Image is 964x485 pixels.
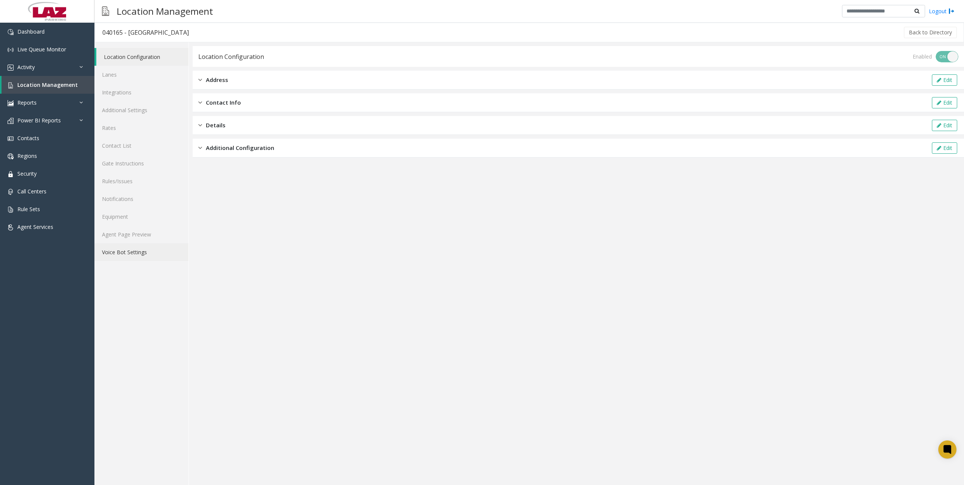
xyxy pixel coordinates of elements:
a: Equipment [94,208,188,226]
img: 'icon' [8,65,14,71]
button: Back to Directory [904,27,957,38]
span: Rule Sets [17,205,40,213]
span: Dashboard [17,28,45,35]
a: Integrations [94,83,188,101]
h3: Location Management [113,2,217,20]
div: Location Configuration [198,52,264,62]
span: Agent Services [17,223,53,230]
img: 'icon' [8,153,14,159]
span: Security [17,170,37,177]
a: Rates [94,119,188,137]
img: 'icon' [8,189,14,195]
img: closed [198,76,202,84]
span: Additional Configuration [206,144,274,152]
img: 'icon' [8,224,14,230]
img: logout [949,7,955,15]
div: 040165 - [GEOGRAPHIC_DATA] [102,28,189,37]
img: 'icon' [8,118,14,124]
img: 'icon' [8,100,14,106]
img: closed [198,98,202,107]
a: Agent Page Preview [94,226,188,243]
span: Contacts [17,134,39,142]
a: Rules/Issues [94,172,188,190]
span: Call Centers [17,188,46,195]
img: 'icon' [8,47,14,53]
a: Location Management [2,76,94,94]
img: closed [198,121,202,130]
span: Reports [17,99,37,106]
a: Additional Settings [94,101,188,119]
span: Location Management [17,81,78,88]
a: Contact List [94,137,188,154]
span: Address [206,76,228,84]
a: Gate Instructions [94,154,188,172]
span: Contact Info [206,98,241,107]
a: Logout [929,7,955,15]
img: 'icon' [8,136,14,142]
a: Voice Bot Settings [94,243,188,261]
img: pageIcon [102,2,109,20]
button: Edit [932,97,957,108]
button: Edit [932,142,957,154]
img: closed [198,144,202,152]
span: Live Queue Monitor [17,46,66,53]
img: 'icon' [8,207,14,213]
a: Lanes [94,66,188,83]
a: Notifications [94,190,188,208]
img: 'icon' [8,29,14,35]
img: 'icon' [8,82,14,88]
span: Regions [17,152,37,159]
img: 'icon' [8,171,14,177]
span: Power BI Reports [17,117,61,124]
div: Enabled [913,53,932,60]
button: Edit [932,120,957,131]
a: Location Configuration [96,48,188,66]
span: Details [206,121,226,130]
button: Edit [932,74,957,86]
span: Activity [17,63,35,71]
